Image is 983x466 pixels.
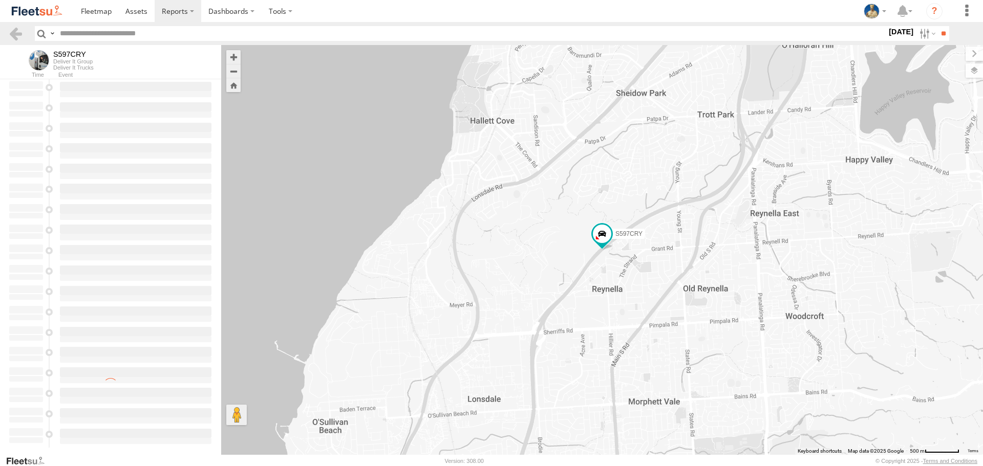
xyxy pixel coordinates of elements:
label: Search Query [48,26,56,41]
div: © Copyright 2025 - [875,458,977,464]
label: Search Filter Options [915,26,937,41]
button: Zoom Home [226,78,241,92]
button: Map scale: 500 m per 64 pixels [907,448,963,455]
button: Zoom in [226,50,241,64]
a: Back to previous Page [8,26,23,41]
button: Zoom out [226,64,241,78]
i: ? [926,3,943,19]
div: Time [8,73,44,78]
div: Matt Draper [860,4,890,19]
div: Event [58,73,221,78]
div: Deliver It Trucks [53,64,94,71]
div: Deliver It Group [53,58,94,64]
a: Visit our Website [6,456,53,466]
span: S597CRY [615,230,643,237]
div: S597CRY - View Asset History [53,50,94,58]
button: Keyboard shortcuts [798,448,842,455]
span: 500 m [910,448,925,454]
img: fleetsu-logo-horizontal.svg [10,4,63,18]
a: Terms and Conditions [923,458,977,464]
label: [DATE] [887,26,915,37]
div: Version: 308.00 [445,458,484,464]
span: Map data ©2025 Google [848,448,904,454]
a: Terms (opens in new tab) [968,449,978,453]
button: Drag Pegman onto the map to open Street View [226,405,247,425]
